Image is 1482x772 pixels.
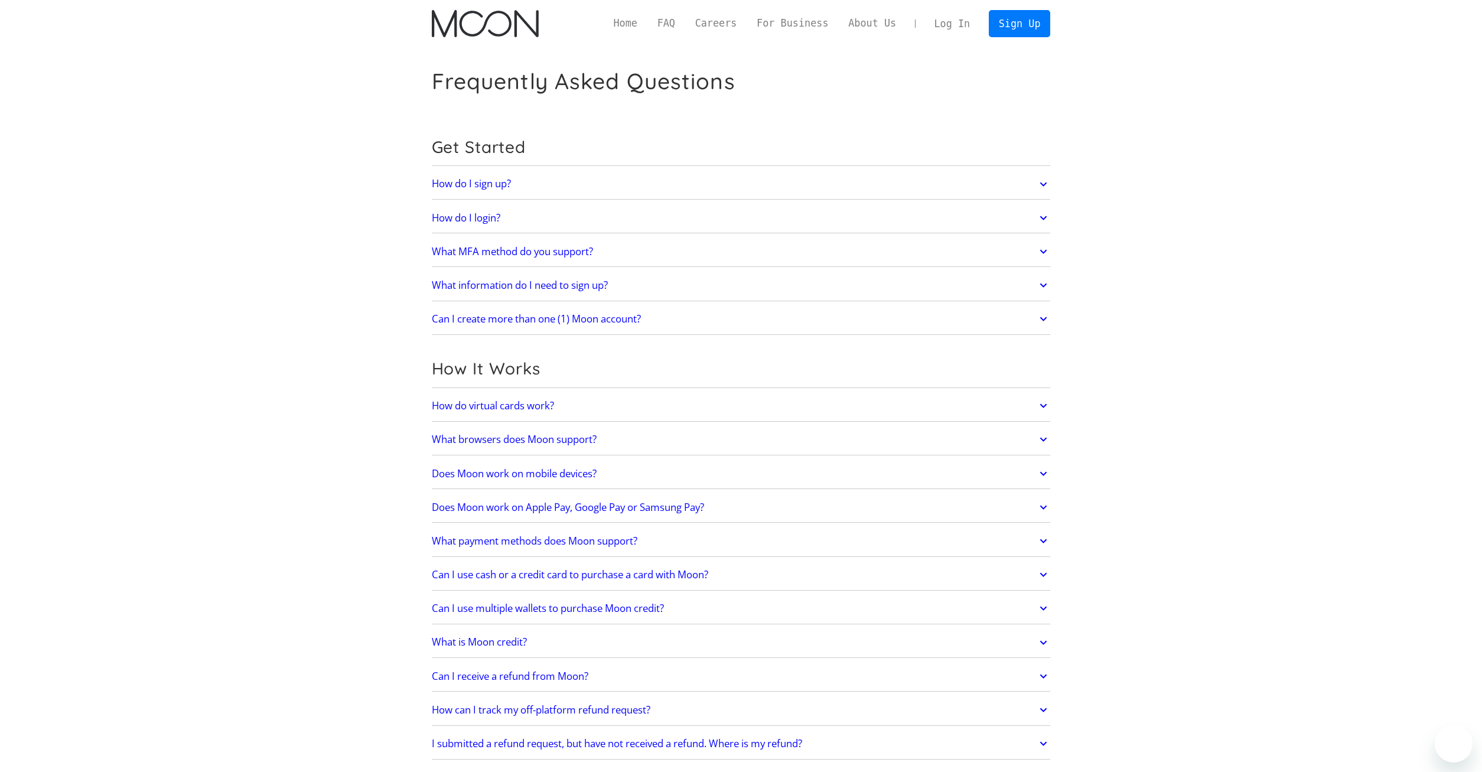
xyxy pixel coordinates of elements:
[432,239,1051,264] a: What MFA method do you support?
[432,501,704,513] h2: Does Moon work on Apple Pay, Google Pay or Samsung Pay?
[432,596,1051,621] a: Can I use multiple wallets to purchase Moon credit?
[989,10,1050,37] a: Sign Up
[432,427,1051,452] a: What browsers does Moon support?
[432,461,1051,486] a: Does Moon work on mobile devices?
[1435,725,1473,763] iframe: Кнопка запуска окна обмена сообщениями
[432,664,1051,689] a: Can I receive a refund from Moon?
[432,279,608,291] h2: What information do I need to sign up?
[432,698,1051,722] a: How can I track my off-platform refund request?
[432,137,1051,157] h2: Get Started
[432,630,1051,655] a: What is Moon credit?
[432,178,511,190] h2: How do I sign up?
[432,393,1051,418] a: How do virtual cards work?
[432,313,641,325] h2: Can I create more than one (1) Moon account?
[432,212,500,224] h2: How do I login?
[838,16,906,31] a: About Us
[432,636,527,648] h2: What is Moon credit?
[432,400,554,412] h2: How do virtual cards work?
[432,535,637,547] h2: What payment methods does Moon support?
[432,10,539,37] a: home
[432,569,708,581] h2: Can I use cash or a credit card to purchase a card with Moon?
[647,16,685,31] a: FAQ
[432,10,539,37] img: Moon Logo
[432,246,593,258] h2: What MFA method do you support?
[432,273,1051,298] a: What information do I need to sign up?
[432,602,664,614] h2: Can I use multiple wallets to purchase Moon credit?
[432,738,802,750] h2: I submitted a refund request, but have not received a refund. Where is my refund?
[432,468,597,480] h2: Does Moon work on mobile devices?
[432,731,1051,756] a: I submitted a refund request, but have not received a refund. Where is my refund?
[432,307,1051,331] a: Can I create more than one (1) Moon account?
[685,16,747,31] a: Careers
[432,495,1051,520] a: Does Moon work on Apple Pay, Google Pay or Samsung Pay?
[924,11,980,37] a: Log In
[432,529,1051,553] a: What payment methods does Moon support?
[432,68,735,95] h1: Frequently Asked Questions
[432,704,650,716] h2: How can I track my off-platform refund request?
[747,16,838,31] a: For Business
[432,670,588,682] h2: Can I receive a refund from Moon?
[432,434,597,445] h2: What browsers does Moon support?
[432,206,1051,230] a: How do I login?
[604,16,647,31] a: Home
[432,359,1051,379] h2: How It Works
[432,172,1051,197] a: How do I sign up?
[432,562,1051,587] a: Can I use cash or a credit card to purchase a card with Moon?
